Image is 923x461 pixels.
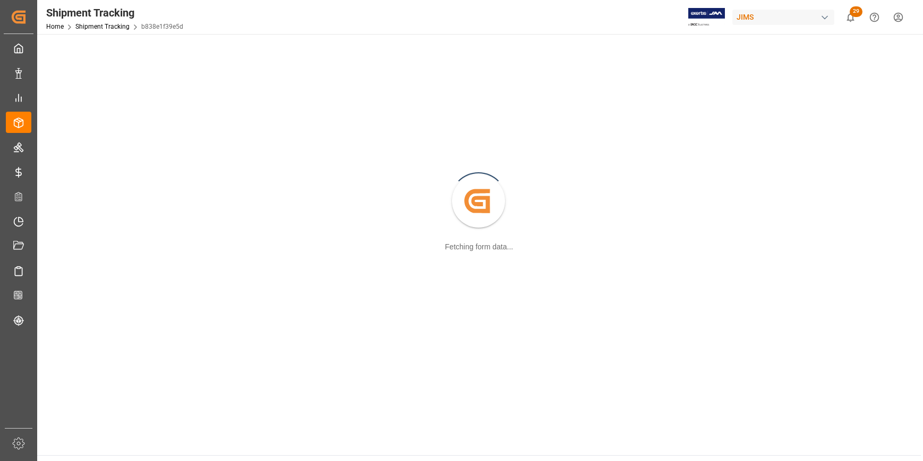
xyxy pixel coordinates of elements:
[850,6,862,17] span: 29
[46,5,183,21] div: Shipment Tracking
[732,10,834,25] div: JIMS
[688,8,725,27] img: Exertis%20JAM%20-%20Email%20Logo.jpg_1722504956.jpg
[732,7,839,27] button: JIMS
[445,241,513,253] div: Fetching form data...
[839,5,862,29] button: show 29 new notifications
[75,23,130,30] a: Shipment Tracking
[862,5,886,29] button: Help Center
[46,23,64,30] a: Home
